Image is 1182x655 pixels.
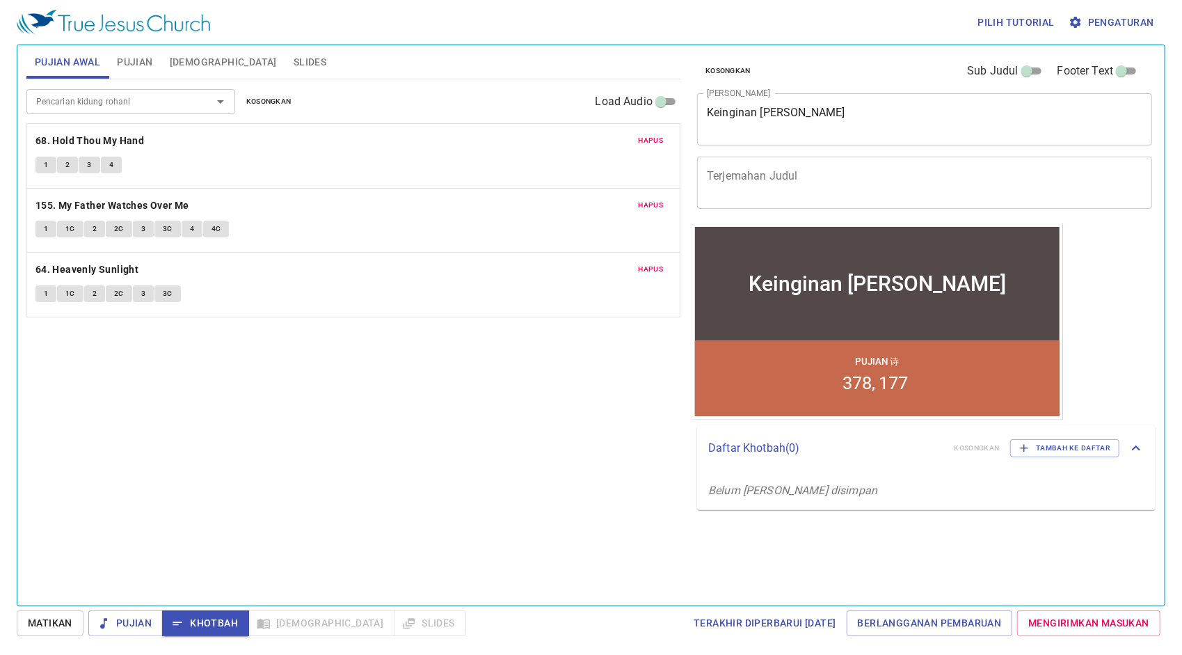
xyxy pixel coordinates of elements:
[154,221,181,237] button: 3C
[44,223,48,235] span: 1
[203,221,230,237] button: 4C
[182,221,202,237] button: 4
[708,484,877,497] i: Belum [PERSON_NAME] disimpan
[1019,442,1110,455] span: Tambah ke Daftar
[630,132,672,149] button: Hapus
[35,197,191,214] button: 155. My Father Watches Over Me
[211,92,230,111] button: Open
[35,197,189,214] b: 155. My Father Watches Over Me
[238,93,300,110] button: Kosongkan
[35,132,144,150] b: 68. Hold Thou My Hand
[1028,615,1149,632] span: Mengirimkan Masukan
[93,223,97,235] span: 2
[977,14,1055,31] span: Pilih tutorial
[697,425,1156,471] div: Daftar Khotbah(0)KosongkanTambah ke Daftar
[162,610,249,636] button: Khotbah
[972,10,1060,35] button: Pilih tutorial
[705,65,751,77] span: Kosongkan
[707,106,1142,132] textarea: Keinginan [PERSON_NAME]
[93,287,97,300] span: 2
[163,287,173,300] span: 3C
[133,285,154,302] button: 3
[692,223,1063,420] iframe: from-child
[211,223,221,235] span: 4C
[847,610,1013,636] a: Berlangganan Pembaruan
[35,285,56,302] button: 1
[84,285,105,302] button: 2
[57,285,83,302] button: 1C
[639,134,664,147] span: Hapus
[35,157,56,173] button: 1
[114,223,124,235] span: 2C
[65,287,75,300] span: 1C
[141,287,145,300] span: 3
[154,285,181,302] button: 3C
[694,615,836,632] span: Terakhir Diperbarui [DATE]
[697,63,759,79] button: Kosongkan
[57,157,78,173] button: 2
[170,54,277,71] span: [DEMOGRAPHIC_DATA]
[294,54,326,71] span: Slides
[190,223,194,235] span: 4
[28,615,72,632] span: Matikan
[858,615,1002,632] span: Berlangganan Pembaruan
[708,440,943,457] p: Daftar Khotbah ( 0 )
[35,261,141,278] button: 64. Heavenly Sunlight
[109,159,113,171] span: 4
[1057,63,1114,79] span: Footer Text
[65,159,70,171] span: 2
[1071,14,1154,31] span: Pengaturan
[35,221,56,237] button: 1
[106,285,132,302] button: 2C
[44,159,48,171] span: 1
[1017,610,1160,636] a: Mengirimkan Masukan
[967,63,1018,79] span: Sub Judul
[79,157,99,173] button: 3
[35,132,147,150] button: 68. Hold Thou My Hand
[630,197,672,214] button: Hapus
[141,223,145,235] span: 3
[84,221,105,237] button: 2
[88,610,163,636] button: Pujian
[106,221,132,237] button: 2C
[114,287,124,300] span: 2C
[35,54,100,71] span: Pujian Awal
[117,54,152,71] span: Pujian
[163,223,173,235] span: 3C
[246,95,291,108] span: Kosongkan
[639,263,664,276] span: Hapus
[596,93,653,110] span: Load Audio
[57,221,83,237] button: 1C
[17,610,83,636] button: Matikan
[99,615,152,632] span: Pujian
[1010,439,1119,457] button: Tambah ke Daftar
[44,287,48,300] span: 1
[630,261,672,278] button: Hapus
[1066,10,1160,35] button: Pengaturan
[688,610,841,636] a: Terakhir Diperbarui [DATE]
[173,615,238,632] span: Khotbah
[65,223,75,235] span: 1C
[133,221,154,237] button: 3
[87,159,91,171] span: 3
[17,10,210,35] img: True Jesus Church
[101,157,122,173] button: 4
[35,261,138,278] b: 64. Heavenly Sunlight
[639,199,664,212] span: Hapus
